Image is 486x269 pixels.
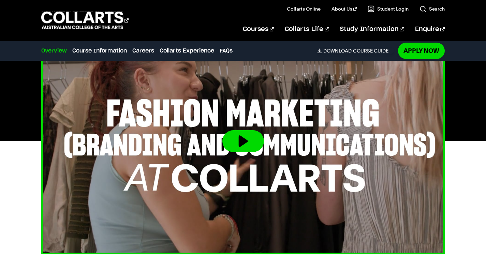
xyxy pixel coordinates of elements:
[41,47,67,55] a: Overview
[41,11,129,30] div: Go to homepage
[419,5,445,12] a: Search
[220,47,233,55] a: FAQs
[132,47,154,55] a: Careers
[415,18,445,41] a: Enquire
[368,5,409,12] a: Student Login
[72,47,127,55] a: Course Information
[340,18,404,41] a: Study Information
[332,5,357,12] a: About Us
[160,47,214,55] a: Collarts Experience
[323,48,352,54] span: Download
[243,18,274,41] a: Courses
[287,5,321,12] a: Collarts Online
[317,48,394,54] a: DownloadCourse Guide
[398,43,445,59] a: Apply Now
[285,18,329,41] a: Collarts Life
